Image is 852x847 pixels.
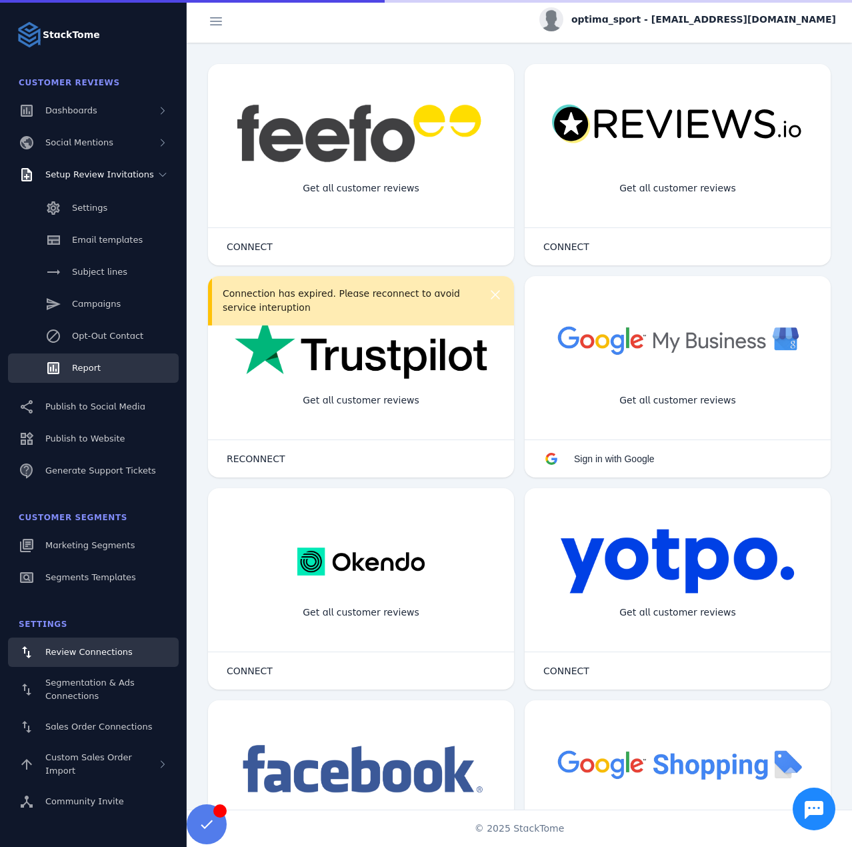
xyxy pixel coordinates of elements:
a: Email templates [8,225,179,255]
span: CONNECT [543,666,589,676]
a: Review Connections [8,638,179,667]
a: Marketing Segments [8,531,179,560]
a: Generate Support Tickets [8,456,179,486]
span: Custom Sales Order Import [45,752,132,776]
div: Import Products from Google [599,807,756,842]
button: RECONNECT [213,446,299,472]
button: CONNECT [213,658,286,684]
span: Segments Templates [45,572,136,582]
a: Report [8,353,179,383]
a: Segmentation & Ads Connections [8,670,179,710]
span: Customer Reviews [19,78,120,87]
strong: StackTome [43,28,100,42]
span: Email templates [72,235,143,245]
div: Get all customer reviews [292,171,430,206]
img: facebook.png [235,740,487,800]
span: Report [72,363,101,373]
span: Segmentation & Ads Connections [45,678,135,701]
span: Customer Segments [19,513,127,522]
span: Setup Review Invitations [45,169,154,179]
div: Get all customer reviews [292,595,430,630]
span: Publish to Social Media [45,401,145,411]
img: okendo.webp [297,528,425,595]
div: Get all customer reviews [292,383,430,418]
span: Generate Support Tickets [45,466,156,476]
span: optima_sport - [EMAIL_ADDRESS][DOMAIN_NAME] [571,13,836,27]
div: Get all customer reviews [609,595,747,630]
img: trustpilot.png [235,316,487,381]
span: Marketing Segments [45,540,135,550]
img: googlebusiness.png [551,316,804,363]
span: CONNECT [227,666,273,676]
span: Campaigns [72,299,121,309]
span: Subject lines [72,267,127,277]
a: Publish to Social Media [8,392,179,421]
img: googleshopping.png [551,740,804,788]
span: CONNECT [543,242,589,251]
img: feefo.png [235,104,487,163]
img: reviewsio.svg [551,104,804,145]
div: Connection has expired. Please reconnect to avoid service interuption [223,287,475,315]
img: Logo image [16,21,43,48]
span: Community Invite [45,796,124,806]
div: Get all customer reviews [609,171,747,206]
button: CONNECT [530,233,603,260]
span: Sign in with Google [574,454,655,464]
div: Get all customer reviews [609,383,747,418]
img: yotpo.png [560,528,795,595]
span: RECONNECT [227,454,285,464]
a: Community Invite [8,787,179,816]
button: CONNECT [530,658,603,684]
a: Segments Templates [8,563,179,592]
span: CONNECT [227,242,273,251]
a: Campaigns [8,289,179,319]
button: CONNECT [213,233,286,260]
span: Publish to Website [45,434,125,444]
a: Subject lines [8,257,179,287]
a: Settings [8,193,179,223]
span: © 2025 StackTome [475,822,565,836]
button: Sign in with Google [530,446,668,472]
a: Opt-Out Contact [8,321,179,351]
span: Opt-Out Contact [72,331,143,341]
span: Social Mentions [45,137,113,147]
a: Sales Order Connections [8,712,179,742]
span: Settings [72,203,107,213]
span: Sales Order Connections [45,722,152,732]
span: Review Connections [45,647,133,657]
span: Settings [19,620,67,629]
span: Dashboards [45,105,97,115]
button: optima_sport - [EMAIL_ADDRESS][DOMAIN_NAME] [539,7,836,31]
a: Publish to Website [8,424,179,454]
img: profile.jpg [539,7,563,31]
